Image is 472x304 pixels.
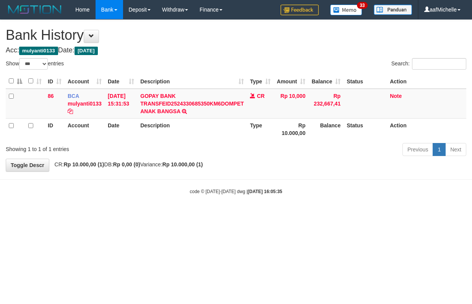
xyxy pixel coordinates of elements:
[51,161,203,167] span: CR: DB: Variance:
[6,4,64,15] img: MOTION_logo.png
[113,161,140,167] strong: Rp 0,00 (0)
[387,74,466,89] th: Action
[248,189,282,194] strong: [DATE] 16:05:35
[105,89,137,119] td: [DATE] 15:31:53
[6,74,25,89] th: : activate to sort column descending
[190,189,282,194] small: code © [DATE]-[DATE] dwg |
[412,58,466,70] input: Search:
[6,58,64,70] label: Show entries
[257,93,264,99] span: CR
[274,118,308,140] th: Rp 10.000,00
[105,74,137,89] th: Date: activate to sort column ascending
[308,74,344,89] th: Balance: activate to sort column ascending
[6,28,466,43] h1: Bank History
[433,143,446,156] a: 1
[330,5,362,15] img: Button%20Memo.svg
[25,74,45,89] th: : activate to sort column ascending
[45,118,65,140] th: ID
[6,47,466,54] h4: Acc: Date:
[68,93,79,99] span: BCA
[281,5,319,15] img: Feedback.jpg
[105,118,137,140] th: Date
[140,93,244,114] a: GOPAY BANK TRANSFEID2524330685350KM6DOMPET ANAK BANGSA
[6,159,49,172] a: Toggle Descr
[445,143,466,156] a: Next
[48,93,54,99] span: 86
[45,74,65,89] th: ID: activate to sort column ascending
[308,89,344,119] td: Rp 232,667,41
[68,101,102,107] a: mulyanti0133
[75,47,98,55] span: [DATE]
[247,118,274,140] th: Type
[137,118,247,140] th: Description
[357,2,367,9] span: 33
[274,89,308,119] td: Rp 10,000
[308,118,344,140] th: Balance
[390,93,402,99] a: Note
[344,118,387,140] th: Status
[374,5,412,15] img: panduan.png
[274,74,308,89] th: Amount: activate to sort column ascending
[344,74,387,89] th: Status
[64,161,104,167] strong: Rp 10.000,00 (1)
[247,74,274,89] th: Type: activate to sort column ascending
[65,118,105,140] th: Account
[6,142,191,153] div: Showing 1 to 1 of 1 entries
[19,58,48,70] select: Showentries
[387,118,466,140] th: Action
[68,108,73,114] a: Copy mulyanti0133 to clipboard
[162,161,203,167] strong: Rp 10.000,00 (1)
[391,58,466,70] label: Search:
[19,47,58,55] span: mulyanti0133
[402,143,433,156] a: Previous
[137,74,247,89] th: Description: activate to sort column ascending
[65,74,105,89] th: Account: activate to sort column ascending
